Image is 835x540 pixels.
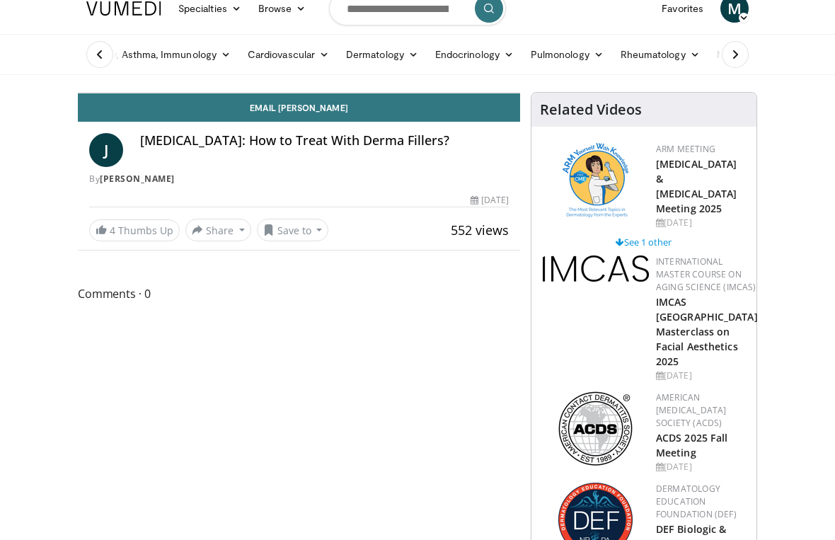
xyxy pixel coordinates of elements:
[543,255,649,282] img: cbfdf730-2095-48fb-9c0d-c82036e4312f.png.150x105_q85_autocrop_double_scale_upscale_version-0.2.png
[100,173,175,185] a: [PERSON_NAME]
[656,143,715,155] a: ARM Meeting
[338,40,427,69] a: Dermatology
[427,40,522,69] a: Endocrinology
[540,101,642,118] h4: Related Videos
[86,1,161,16] img: VuMedi Logo
[78,40,239,69] a: Allergy, Asthma, Immunology
[89,219,180,241] a: 4 Thumbs Up
[656,483,737,520] a: Dermatology Education Foundation (DEF)
[89,133,123,167] a: J
[239,40,338,69] a: Cardiovascular
[558,391,633,466] img: 1084bfb4-4224-4316-96de-bc298917b611.png.150x105_q85_autocrop_double_scale_upscale_version-0.2.png
[110,224,115,237] span: 4
[656,255,756,293] a: International Master Course on Aging Science (IMCAS)
[656,461,745,473] div: [DATE]
[656,431,727,459] a: ACDS 2025 Fall Meeting
[185,219,251,241] button: Share
[257,219,329,241] button: Save to
[471,194,509,207] div: [DATE]
[78,285,520,303] span: Comments 0
[656,157,737,215] a: [MEDICAL_DATA] & [MEDICAL_DATA] Meeting 2025
[656,217,745,229] div: [DATE]
[616,236,672,248] a: See 1 other
[656,369,758,382] div: [DATE]
[78,93,520,122] a: Email [PERSON_NAME]
[140,133,509,149] h4: [MEDICAL_DATA]: How to Treat With Derma Fillers?
[522,40,612,69] a: Pulmonology
[656,391,726,429] a: American [MEDICAL_DATA] Society (ACDS)
[656,295,758,368] a: IMCAS [GEOGRAPHIC_DATA] Masterclass on Facial Aesthetics 2025
[451,222,509,239] span: 552 views
[563,143,628,217] img: 89a28c6a-718a-466f-b4d1-7c1f06d8483b.png.150x105_q85_autocrop_double_scale_upscale_version-0.2.png
[612,40,708,69] a: Rheumatology
[89,173,509,185] div: By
